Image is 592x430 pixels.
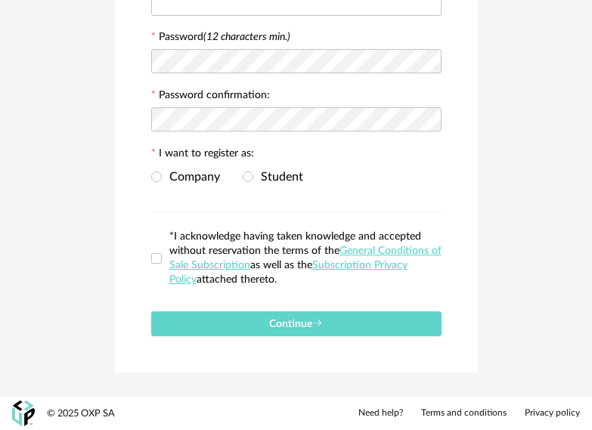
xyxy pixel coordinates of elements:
span: *I acknowledge having taken knowledge and accepted without reservation the terms of the as well a... [169,231,442,285]
div: © 2025 OXP SA [47,407,115,420]
a: Need help? [358,407,403,419]
a: Subscription Privacy Policy [169,260,408,285]
a: Privacy policy [525,407,580,419]
span: Continue [269,319,323,329]
label: I want to register as: [151,148,254,162]
a: General Conditions of Sale Subscription [169,246,442,271]
img: OXP [12,401,35,427]
span: Student [253,171,303,183]
a: Terms and conditions [421,407,507,419]
label: Password confirmation: [151,90,270,104]
i: (12 characters min.) [203,32,290,42]
label: Password [159,32,290,42]
span: Company [162,171,220,183]
button: Continue [151,311,442,336]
